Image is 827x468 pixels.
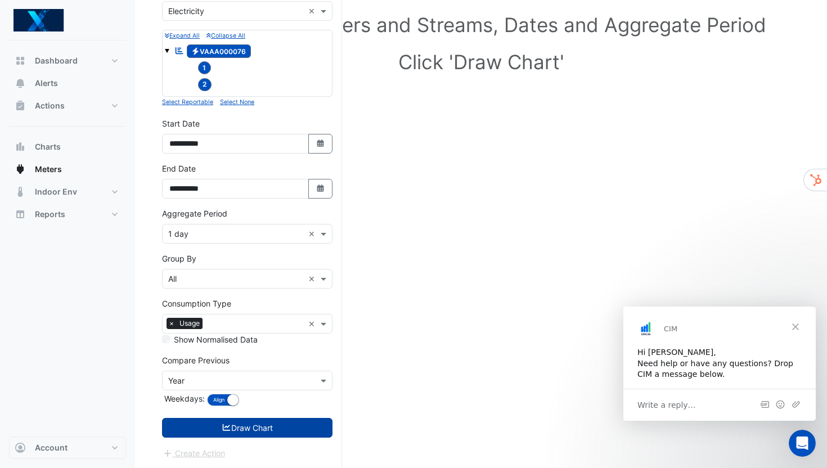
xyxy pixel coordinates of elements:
button: Expand All [165,30,200,40]
app-icon: Reports [15,209,26,220]
button: Select None [220,97,254,107]
small: Collapse All [206,32,245,39]
span: Reports [35,209,65,220]
span: Charts [35,141,61,152]
button: Dashboard [9,49,126,72]
h1: Select Site, Meters and Streams, Dates and Aggregate Period [180,13,782,37]
span: × [167,318,177,329]
iframe: Intercom live chat [789,430,816,457]
fa-icon: Select Date [316,139,326,148]
button: Charts [9,136,126,158]
span: Account [35,442,68,453]
label: Weekdays: [162,393,205,404]
button: Draw Chart [162,418,332,438]
span: 2 [198,78,212,91]
label: Group By [162,253,196,264]
span: Clear [308,273,318,285]
fa-icon: Reportable [174,46,185,55]
h1: Click 'Draw Chart' [180,50,782,74]
span: Clear [308,318,318,330]
label: Compare Previous [162,354,230,366]
label: Start Date [162,118,200,129]
span: Actions [35,100,65,111]
button: Account [9,436,126,459]
small: Select None [220,98,254,106]
app-icon: Dashboard [15,55,26,66]
img: Company Logo [14,9,64,31]
span: Usage [177,318,203,329]
span: VAAA000076 [187,44,251,58]
button: Meters [9,158,126,181]
span: Alerts [35,78,58,89]
span: Meters [35,164,62,175]
button: Collapse All [206,30,245,40]
span: Clear [308,228,318,240]
small: Select Reportable [162,98,213,106]
app-icon: Meters [15,164,26,175]
button: Alerts [9,72,126,94]
app-escalated-ticket-create-button: Please draw the charts first [162,448,226,457]
app-icon: Indoor Env [15,186,26,197]
small: Expand All [165,32,200,39]
iframe: Intercom live chat message [623,307,816,421]
span: 1 [198,61,212,74]
label: Show Normalised Data [174,334,258,345]
label: End Date [162,163,196,174]
button: Reports [9,203,126,226]
span: Indoor Env [35,186,77,197]
label: Aggregate Period [162,208,227,219]
app-icon: Alerts [15,78,26,89]
button: Indoor Env [9,181,126,203]
button: Actions [9,94,126,117]
fa-icon: Electricity [191,47,200,55]
span: Dashboard [35,55,78,66]
fa-icon: Select Date [316,184,326,193]
button: Select Reportable [162,97,213,107]
label: Consumption Type [162,298,231,309]
app-icon: Actions [15,100,26,111]
span: Clear [308,5,318,17]
app-icon: Charts [15,141,26,152]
